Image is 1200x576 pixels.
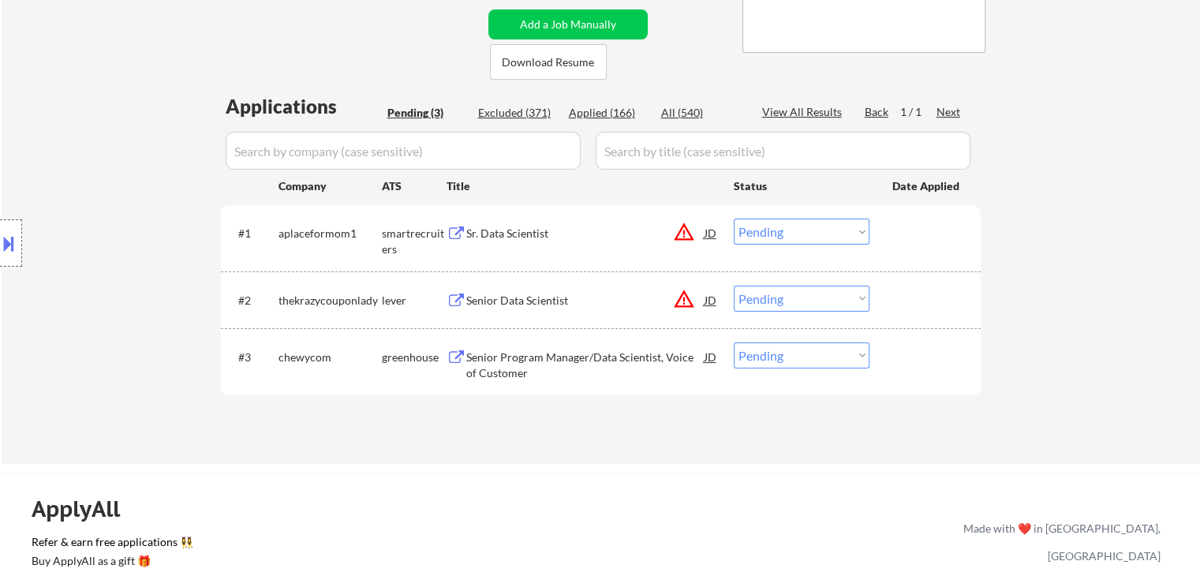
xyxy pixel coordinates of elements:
[447,178,719,194] div: Title
[279,350,382,365] div: chewycom
[279,293,382,309] div: thekrazycouponlady
[892,178,962,194] div: Date Applied
[488,9,648,39] button: Add a Job Manually
[387,105,466,121] div: Pending (3)
[865,104,890,120] div: Back
[226,97,382,116] div: Applications
[466,226,705,241] div: Sr. Data Scientist
[900,104,936,120] div: 1 / 1
[226,132,581,170] input: Search by company (case sensitive)
[32,553,189,573] a: Buy ApplyAll as a gift 🎁
[279,226,382,241] div: aplaceformom1
[32,537,634,553] a: Refer & earn free applications 👯‍♀️
[734,171,869,200] div: Status
[32,555,189,567] div: Buy ApplyAll as a gift 🎁
[957,514,1161,570] div: Made with ❤️ in [GEOGRAPHIC_DATA], [GEOGRAPHIC_DATA]
[490,44,607,80] button: Download Resume
[703,342,719,371] div: JD
[382,178,447,194] div: ATS
[466,293,705,309] div: Senior Data Scientist
[569,105,648,121] div: Applied (166)
[279,178,382,194] div: Company
[762,104,847,120] div: View All Results
[936,104,962,120] div: Next
[382,350,447,365] div: greenhouse
[661,105,740,121] div: All (540)
[382,226,447,256] div: smartrecruiters
[478,105,557,121] div: Excluded (371)
[382,293,447,309] div: lever
[673,288,695,310] button: warning_amber
[703,286,719,314] div: JD
[596,132,970,170] input: Search by title (case sensitive)
[32,496,138,522] div: ApplyAll
[673,221,695,243] button: warning_amber
[703,219,719,247] div: JD
[466,350,705,380] div: Senior Program Manager/Data Scientist, Voice of Customer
